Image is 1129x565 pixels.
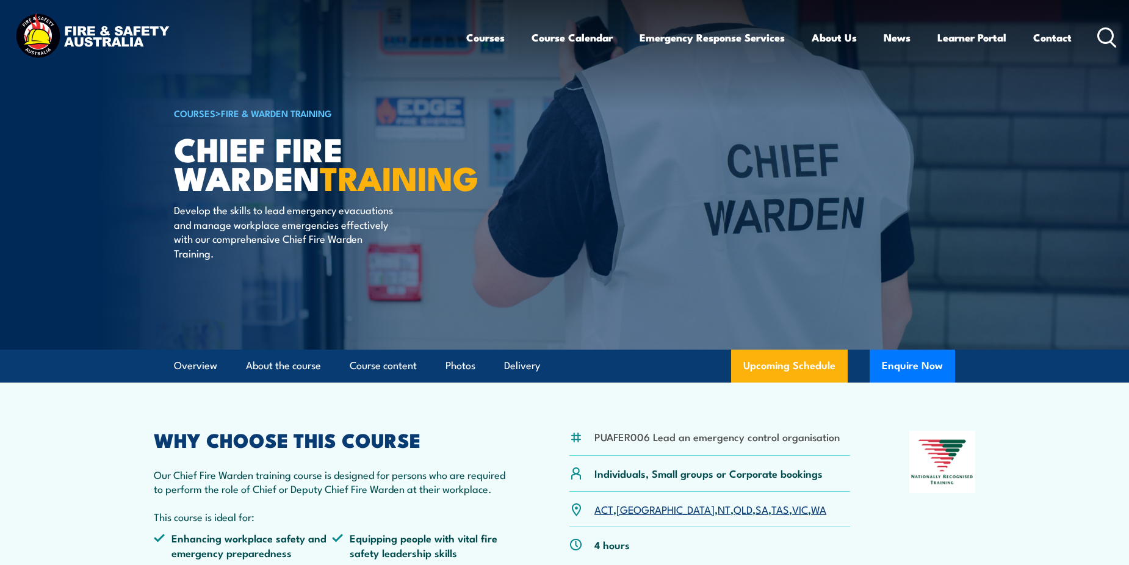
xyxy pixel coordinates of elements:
[909,431,975,493] img: Nationally Recognised Training logo.
[792,502,808,516] a: VIC
[174,203,397,260] p: Develop the skills to lead emergency evacuations and manage workplace emergencies effectively wit...
[154,467,510,496] p: Our Chief Fire Warden training course is designed for persons who are required to perform the rol...
[594,502,613,516] a: ACT
[532,21,613,54] a: Course Calendar
[221,106,332,120] a: Fire & Warden Training
[731,350,848,383] a: Upcoming Schedule
[174,106,475,120] h6: >
[616,502,715,516] a: [GEOGRAPHIC_DATA]
[640,21,785,54] a: Emergency Response Services
[320,151,478,202] strong: TRAINING
[154,431,510,448] h2: WHY CHOOSE THIS COURSE
[594,538,630,552] p: 4 hours
[937,21,1006,54] a: Learner Portal
[174,134,475,191] h1: Chief Fire Warden
[812,21,857,54] a: About Us
[154,509,510,524] p: This course is ideal for:
[884,21,911,54] a: News
[466,21,505,54] a: Courses
[811,502,826,516] a: WA
[154,531,332,560] li: Enhancing workplace safety and emergency preparedness
[350,350,417,382] a: Course content
[594,466,823,480] p: Individuals, Small groups or Corporate bookings
[445,350,475,382] a: Photos
[246,350,321,382] a: About the course
[174,350,217,382] a: Overview
[870,350,955,383] button: Enquire Now
[771,502,789,516] a: TAS
[756,502,768,516] a: SA
[594,502,826,516] p: , , , , , , ,
[1033,21,1072,54] a: Contact
[718,502,730,516] a: NT
[734,502,752,516] a: QLD
[594,430,840,444] li: PUAFER006 Lead an emergency control organisation
[504,350,540,382] a: Delivery
[332,531,510,560] li: Equipping people with vital fire safety leadership skills
[174,106,215,120] a: COURSES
